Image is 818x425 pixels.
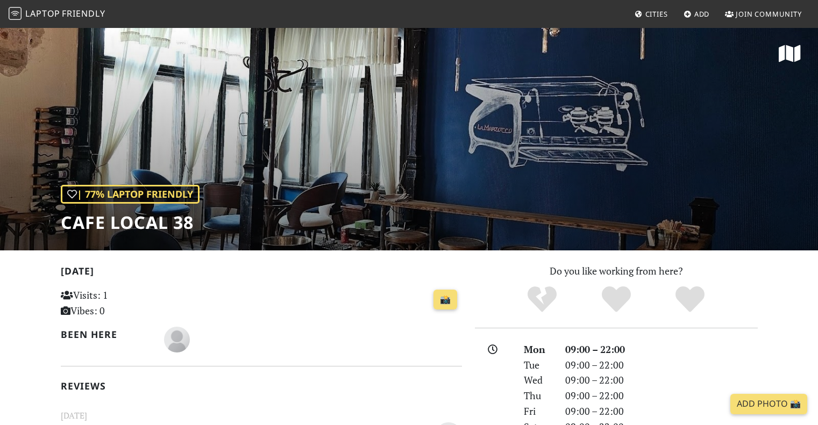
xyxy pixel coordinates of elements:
span: Laptop [25,8,60,19]
div: Yes [579,285,653,314]
div: 09:00 – 22:00 [559,342,764,357]
div: No [505,285,579,314]
img: blank-535327c66bd565773addf3077783bbfce4b00ec00e9fd257753287c682c7fa38.png [164,327,190,352]
p: Visits: 1 Vibes: 0 [61,287,186,319]
div: Wed [517,372,558,388]
div: | 77% Laptop Friendly [61,185,200,204]
div: 09:00 – 22:00 [559,357,764,373]
span: Join Community [736,9,802,19]
a: Add Photo 📸 [730,394,807,414]
h2: [DATE] [61,265,462,281]
a: LaptopFriendly LaptopFriendly [9,5,105,24]
p: Do you like working from here? [475,263,758,279]
a: Cities [630,4,672,24]
small: [DATE] [54,409,468,422]
span: Add [694,9,710,19]
div: Mon [517,342,558,357]
h2: Been here [61,329,152,340]
div: 09:00 – 22:00 [559,404,764,419]
a: 📸 [433,290,457,310]
div: Fri [517,404,558,419]
span: Friendly [62,8,105,19]
span: Susan Lundgren [164,332,190,345]
a: Add [679,4,714,24]
div: Tue [517,357,558,373]
span: Cities [645,9,668,19]
div: 09:00 – 22:00 [559,372,764,388]
h1: Cafe Local 38 [61,212,200,233]
div: 09:00 – 22:00 [559,388,764,404]
a: Join Community [721,4,806,24]
img: LaptopFriendly [9,7,22,20]
div: Thu [517,388,558,404]
div: Definitely! [653,285,727,314]
h2: Reviews [61,380,462,392]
